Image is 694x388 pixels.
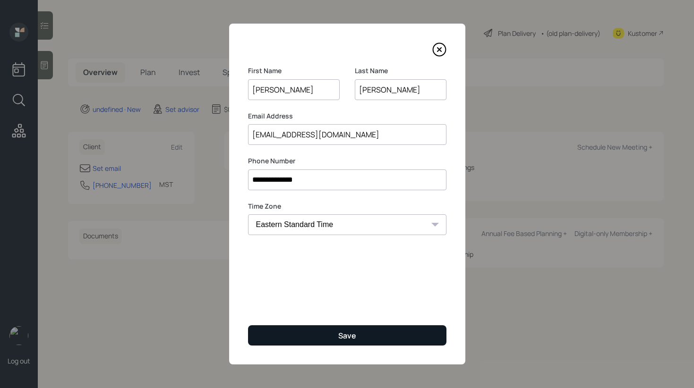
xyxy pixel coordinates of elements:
label: Email Address [248,111,446,121]
div: Save [338,330,356,341]
label: First Name [248,66,340,76]
button: Save [248,325,446,346]
label: Last Name [355,66,446,76]
label: Time Zone [248,202,446,211]
label: Phone Number [248,156,446,166]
